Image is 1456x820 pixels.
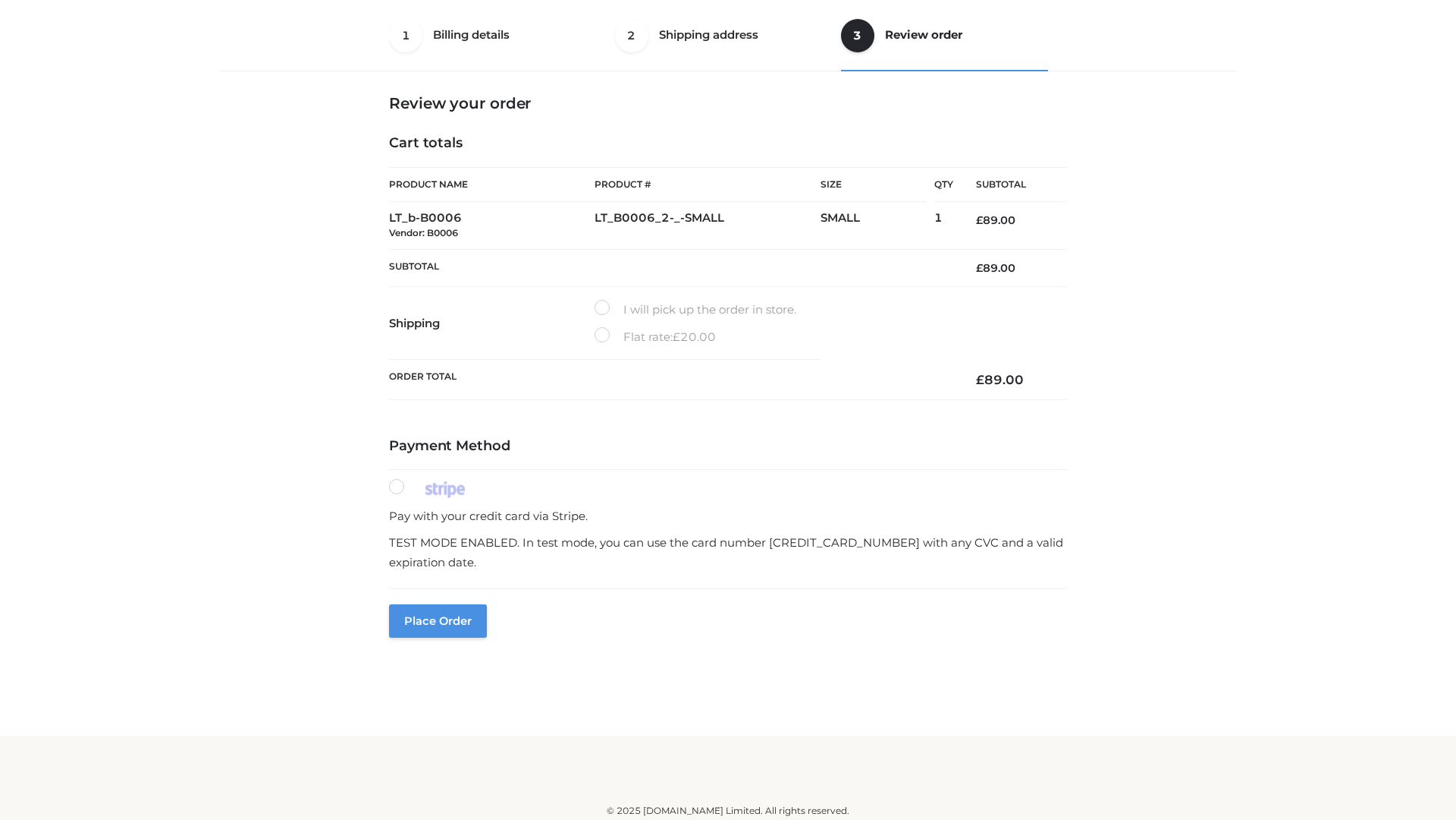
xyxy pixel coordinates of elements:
th: Order Total [389,360,953,400]
td: LT_B0006_2-_-SMALL [595,202,821,250]
th: Product Name [389,167,595,202]
label: I will pick up the order in store. [595,300,796,320]
bdi: 89.00 [976,213,1015,227]
th: Product # [595,167,821,202]
h4: Payment Method [389,438,1067,455]
p: TEST MODE ENABLED. In test mode, you can use the card number [CREDIT_CARD_NUMBER] with any CVC an... [389,533,1067,572]
td: SMALL [821,202,934,250]
span: £ [673,330,680,344]
th: Subtotal [389,249,953,286]
h3: Review your order [389,94,1067,112]
button: Place order [389,604,487,638]
label: Flat rate: [595,327,716,347]
th: Qty [934,167,953,202]
span: £ [976,261,983,275]
td: LT_b-B0006 [389,202,595,250]
th: Size [821,168,927,202]
td: 1 [934,202,953,250]
span: £ [976,213,983,227]
bdi: 20.00 [673,330,716,344]
bdi: 89.00 [976,372,1024,387]
th: Shipping [389,287,595,360]
h4: Cart totals [389,135,1067,152]
div: © 2025 [DOMAIN_NAME] Limited. All rights reserved. [225,803,1231,818]
th: Subtotal [953,168,1067,202]
bdi: 89.00 [976,261,1015,275]
small: Vendor: B0006 [389,227,458,238]
p: Pay with your credit card via Stripe. [389,506,1067,526]
span: £ [976,372,984,387]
